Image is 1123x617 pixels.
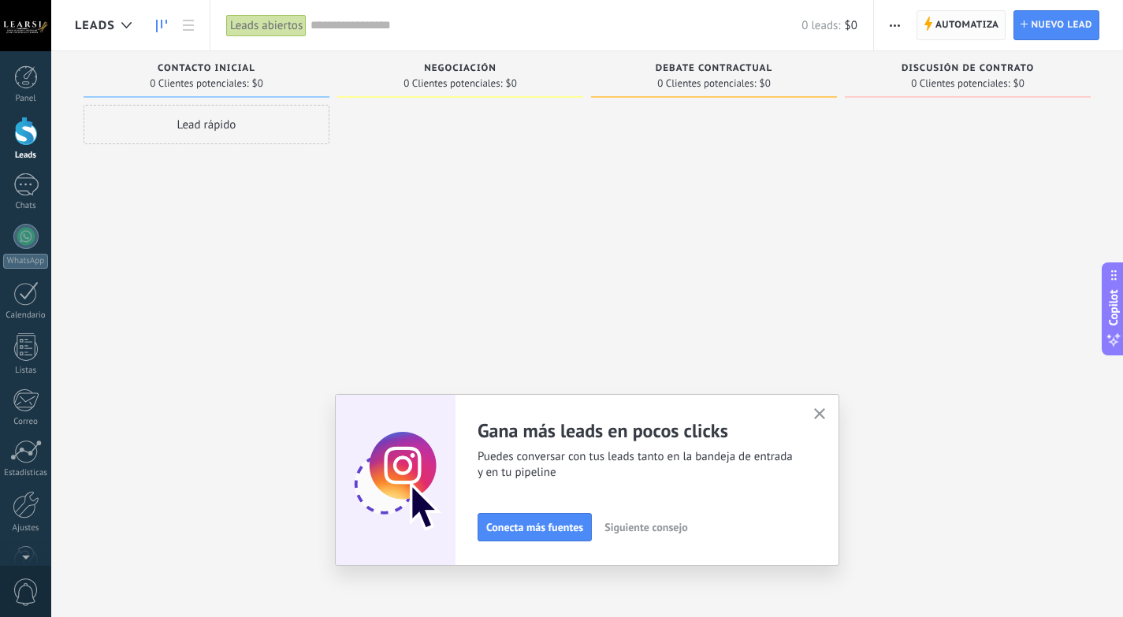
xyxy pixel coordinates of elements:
[175,10,202,41] a: Lista
[148,10,175,41] a: Leads
[801,18,840,33] span: 0 leads:
[656,63,772,74] span: Debate contractual
[158,63,255,74] span: Contacto inicial
[150,79,248,88] span: 0 Clientes potenciales:
[1031,11,1092,39] span: Nuevo lead
[478,513,592,541] button: Conecta más fuentes
[84,105,329,144] div: Lead rápido
[3,366,49,376] div: Listas
[1013,79,1024,88] span: $0
[478,418,794,443] h2: Gana más leads en pocos clicks
[3,310,49,321] div: Calendario
[486,522,583,533] span: Conecta más fuentes
[506,79,517,88] span: $0
[760,79,771,88] span: $0
[1106,289,1121,325] span: Copilot
[226,14,307,37] div: Leads abiertos
[883,10,906,40] button: Más
[3,468,49,478] div: Estadísticas
[3,523,49,533] div: Ajustes
[917,10,1006,40] a: Automatiza
[604,522,687,533] span: Siguiente consejo
[935,11,999,39] span: Automatiza
[853,63,1083,76] div: Discusión de contrato
[75,18,115,33] span: Leads
[657,79,756,88] span: 0 Clientes potenciales:
[3,201,49,211] div: Chats
[911,79,1010,88] span: 0 Clientes potenciales:
[1013,10,1099,40] a: Nuevo lead
[345,63,575,76] div: Negociación
[91,63,322,76] div: Contacto inicial
[478,449,794,481] span: Puedes conversar con tus leads tanto en la bandeja de entrada y en tu pipeline
[902,63,1034,74] span: Discusión de contrato
[3,417,49,427] div: Correo
[252,79,263,88] span: $0
[424,63,496,74] span: Negociación
[3,254,48,269] div: WhatsApp
[845,18,857,33] span: $0
[3,94,49,104] div: Panel
[599,63,829,76] div: Debate contractual
[403,79,502,88] span: 0 Clientes potenciales:
[3,151,49,161] div: Leads
[597,515,694,539] button: Siguiente consejo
